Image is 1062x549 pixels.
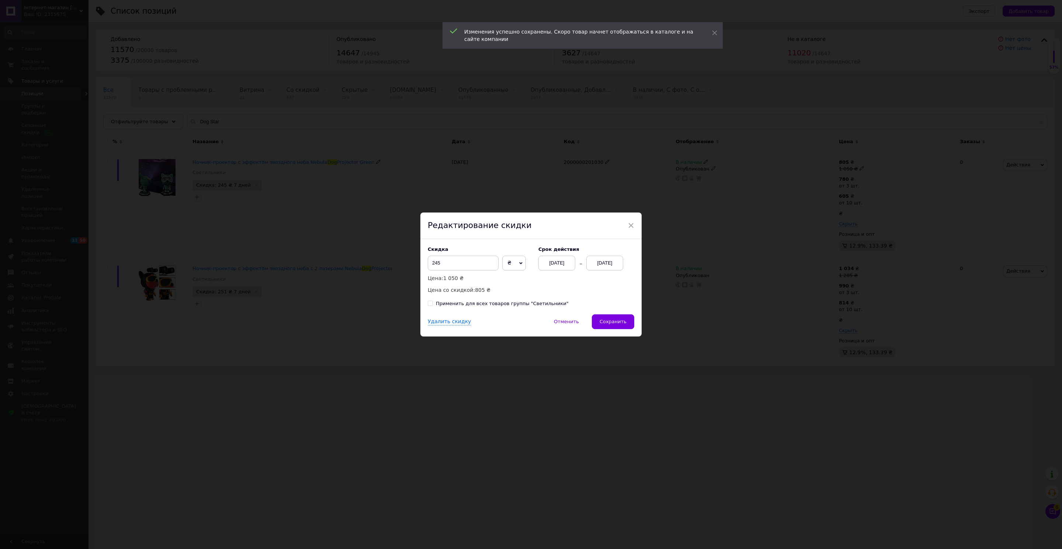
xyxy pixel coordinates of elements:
[464,28,694,43] div: Изменения успешно сохранены. Скоро товар начнет отображаться в каталоге и на сайте компании
[546,314,587,329] button: Отменить
[600,319,627,324] span: Сохранить
[428,246,448,252] span: Скидка
[538,256,575,270] div: [DATE]
[428,221,531,230] span: Редактирование скидки
[554,319,579,324] span: Отменить
[428,256,499,270] input: 0
[592,314,634,329] button: Сохранить
[538,246,634,252] label: Cрок действия
[443,275,464,281] span: 1 050 ₴
[507,260,511,266] span: ₴
[428,286,531,294] p: Цена со скидкой:
[428,318,471,326] div: Удалить скидку
[428,274,531,282] p: Цена:
[628,219,634,232] span: ×
[586,256,623,270] div: [DATE]
[436,300,569,307] div: Применить для всех товаров группы "Светильники"
[475,287,490,293] span: 805 ₴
